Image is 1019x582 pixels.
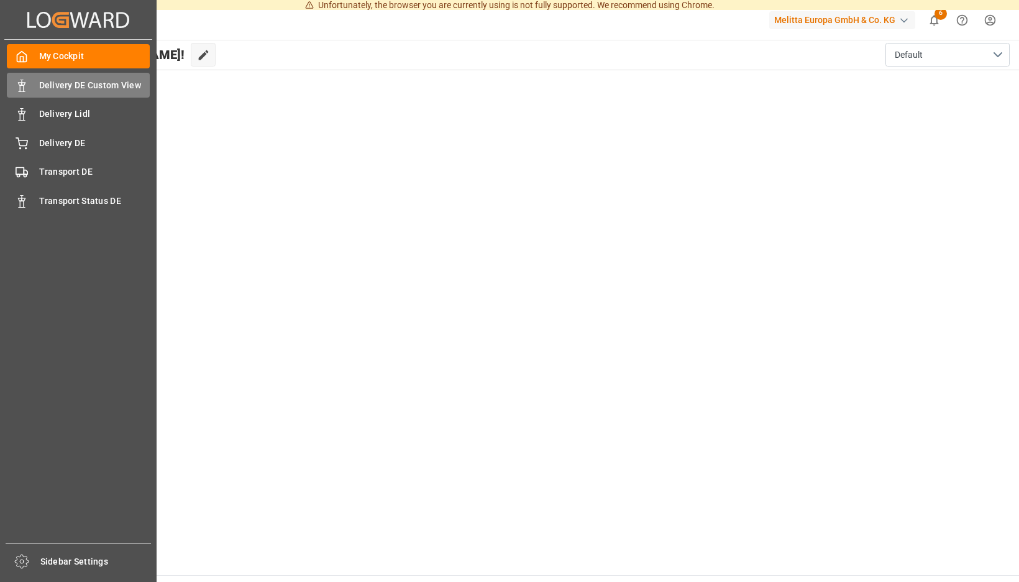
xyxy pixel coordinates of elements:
[40,555,152,568] span: Sidebar Settings
[7,73,150,97] a: Delivery DE Custom View
[7,160,150,184] a: Transport DE
[769,11,915,29] div: Melitta Europa GmbH & Co. KG
[7,188,150,213] a: Transport Status DE
[7,102,150,126] a: Delivery Lidl
[920,6,948,34] button: show 6 new notifications
[39,137,150,150] span: Delivery DE
[895,48,923,62] span: Default
[769,8,920,32] button: Melitta Europa GmbH & Co. KG
[885,43,1010,67] button: open menu
[39,50,150,63] span: My Cockpit
[948,6,976,34] button: Help Center
[39,195,150,208] span: Transport Status DE
[7,131,150,155] a: Delivery DE
[39,165,150,178] span: Transport DE
[934,7,947,20] span: 6
[39,108,150,121] span: Delivery Lidl
[7,44,150,68] a: My Cockpit
[39,79,150,92] span: Delivery DE Custom View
